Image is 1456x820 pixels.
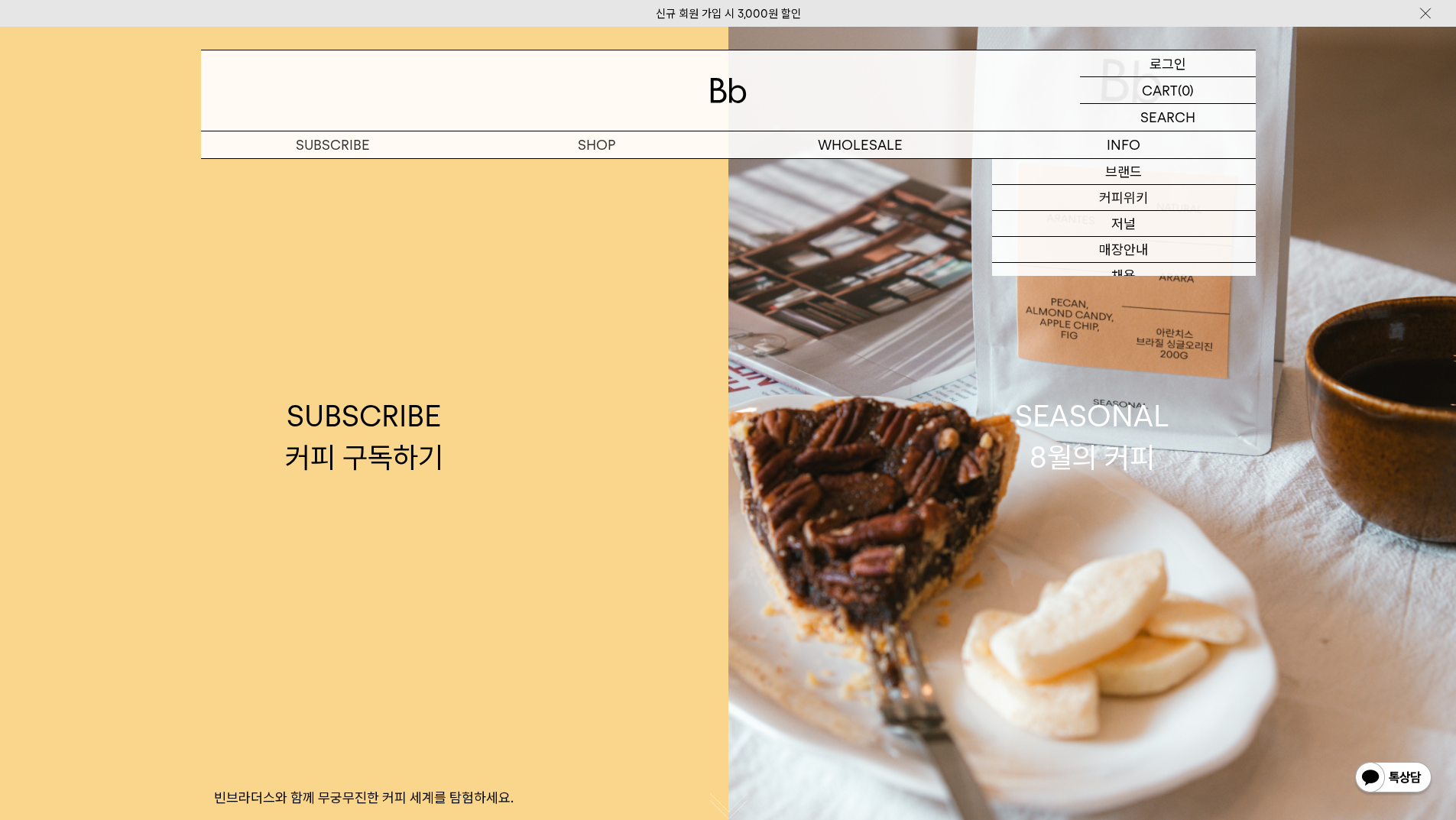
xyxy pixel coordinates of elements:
a: 로그인 [1080,50,1256,77]
a: 저널 [992,211,1256,237]
a: 매장안내 [992,237,1256,263]
p: SEARCH [1140,104,1195,131]
p: 로그인 [1150,50,1186,76]
a: 신규 회원 가입 시 3,000원 할인 [656,7,801,21]
p: INFO [992,131,1256,158]
p: WHOLESALE [728,131,992,158]
a: 커피위키 [992,185,1256,211]
img: 로고 [710,78,747,103]
a: CART (0) [1080,77,1256,104]
div: SEASONAL 8월의 커피 [1015,396,1169,477]
a: 브랜드 [992,159,1256,185]
img: 카카오톡 채널 1:1 채팅 버튼 [1354,760,1433,797]
p: CART [1142,77,1178,103]
div: SUBSCRIBE 커피 구독하기 [285,396,443,477]
p: (0) [1178,77,1194,103]
a: SHOP [465,131,728,158]
a: SUBSCRIBE [201,131,465,158]
a: 채용 [992,263,1256,289]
